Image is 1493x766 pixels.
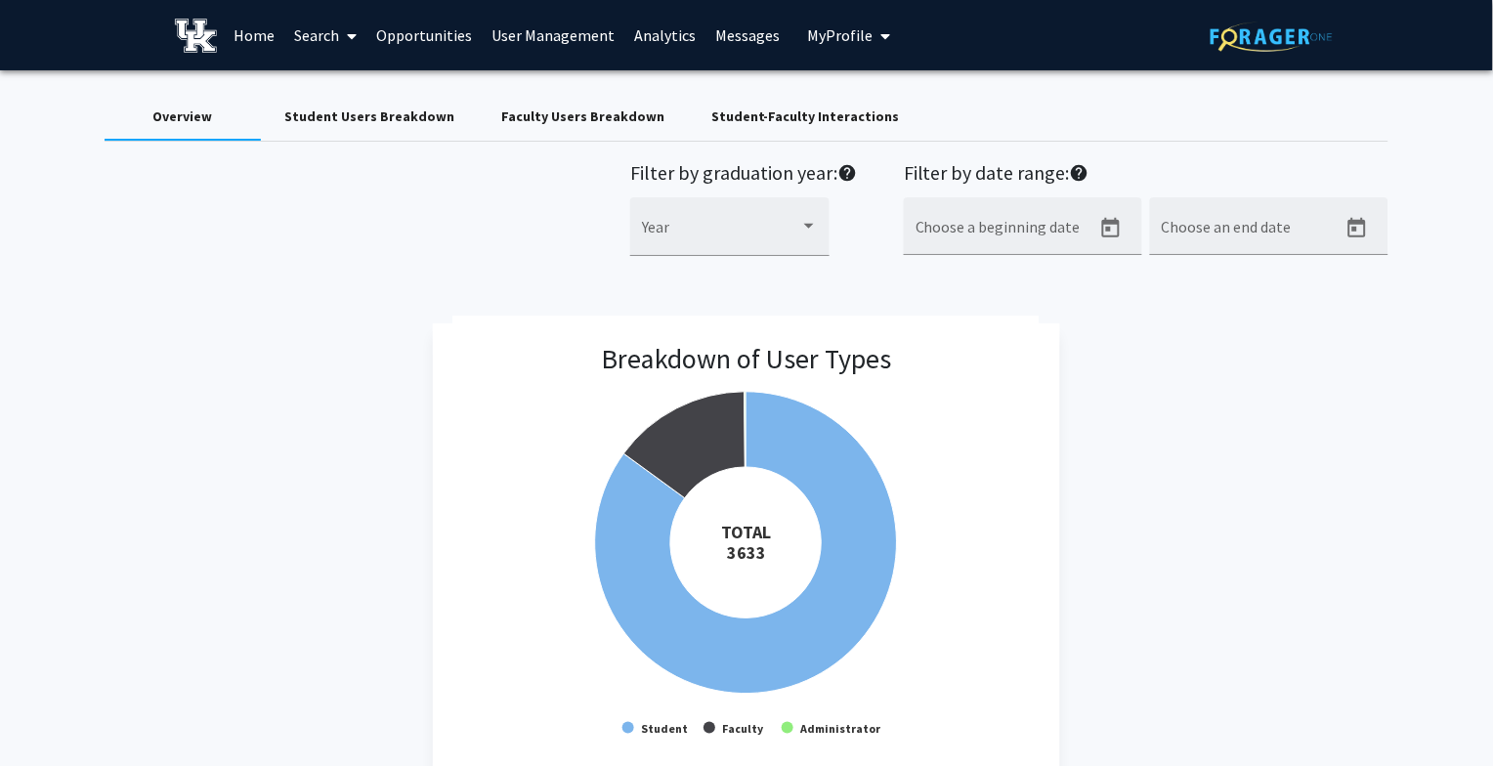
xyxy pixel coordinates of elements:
[641,721,688,736] text: Student
[807,25,873,45] span: My Profile
[366,1,482,69] a: Opportunities
[224,1,284,69] a: Home
[705,1,789,69] a: Messages
[722,521,772,564] tspan: TOTAL 3633
[624,1,705,69] a: Analytics
[482,1,624,69] a: User Management
[1091,209,1130,248] button: Open calendar
[15,678,83,751] iframe: Chat
[501,106,664,127] div: Faculty Users Breakdown
[630,161,857,190] h2: Filter by graduation year:
[1338,209,1377,248] button: Open calendar
[723,721,765,736] text: Faculty
[1070,161,1089,185] mat-icon: help
[837,161,857,185] mat-icon: help
[800,721,882,736] text: Administrator
[284,106,454,127] div: Student Users Breakdown
[904,161,1388,190] h2: Filter by date range:
[1211,21,1333,52] img: ForagerOne Logo
[284,1,366,69] a: Search
[601,343,891,376] h3: Breakdown of User Types
[152,106,212,127] div: Overview
[175,19,217,53] img: University of Kentucky Logo
[711,106,900,127] div: Student-Faculty Interactions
